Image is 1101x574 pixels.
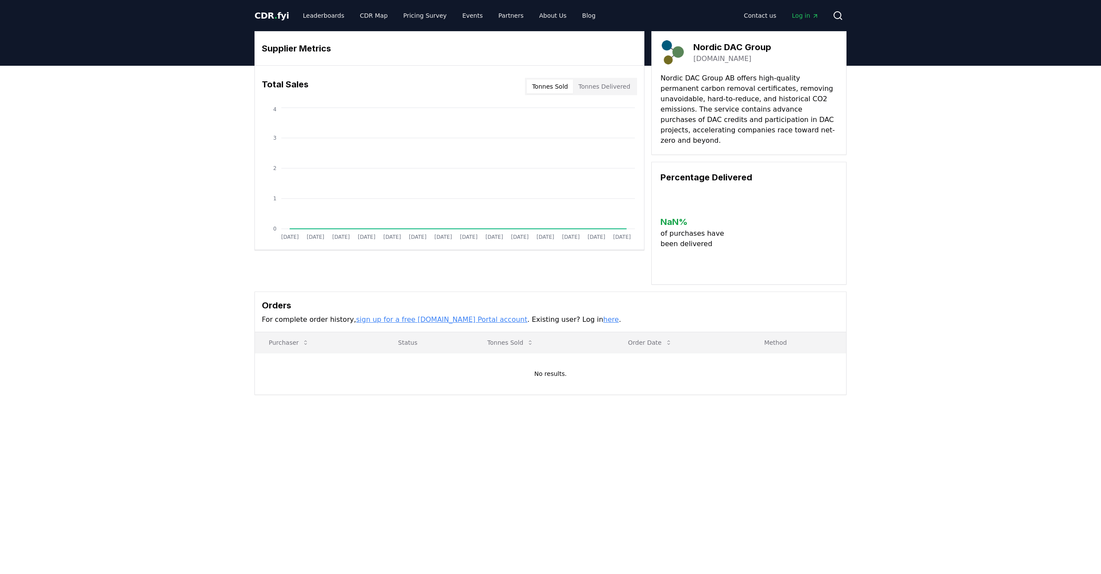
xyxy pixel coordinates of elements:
h3: Nordic DAC Group [693,41,771,54]
tspan: 3 [273,135,277,141]
a: sign up for a free [DOMAIN_NAME] Portal account [356,315,528,324]
a: Pricing Survey [396,8,454,23]
tspan: [DATE] [562,234,580,240]
p: Nordic DAC Group AB offers high-quality permanent carbon removal certificates, removing unavoidab... [660,73,837,146]
a: [DOMAIN_NAME] [693,54,751,64]
h3: Orders [262,299,839,312]
button: Tonnes Sold [527,80,573,93]
a: Contact us [737,8,783,23]
a: Blog [575,8,602,23]
tspan: [DATE] [383,234,401,240]
nav: Main [737,8,826,23]
button: Order Date [621,334,679,351]
button: Tonnes Sold [480,334,541,351]
tspan: [DATE] [281,234,299,240]
a: CDR.fyi [254,10,289,22]
p: of purchases have been delivered [660,228,731,249]
tspan: 2 [273,165,277,171]
tspan: [DATE] [435,234,452,240]
tspan: [DATE] [486,234,503,240]
tspan: [DATE] [332,234,350,240]
span: Log in [792,11,819,20]
img: Nordic DAC Group-logo [660,40,685,64]
tspan: [DATE] [307,234,325,240]
nav: Main [296,8,602,23]
a: Events [455,8,489,23]
tspan: 1 [273,196,277,202]
h3: NaN % [660,215,731,228]
td: No results. [255,353,846,394]
p: For complete order history, . Existing user? Log in . [262,314,839,325]
a: Leaderboards [296,8,351,23]
tspan: 0 [273,226,277,232]
a: Log in [785,8,826,23]
button: Purchaser [262,334,316,351]
tspan: [DATE] [409,234,427,240]
p: Method [757,338,839,347]
tspan: [DATE] [460,234,478,240]
h3: Total Sales [262,78,309,95]
p: Status [391,338,467,347]
tspan: 4 [273,106,277,112]
tspan: [DATE] [537,234,554,240]
button: Tonnes Delivered [573,80,635,93]
h3: Percentage Delivered [660,171,837,184]
a: CDR Map [353,8,395,23]
tspan: [DATE] [613,234,631,240]
tspan: [DATE] [588,234,605,240]
tspan: [DATE] [358,234,376,240]
span: . [274,10,277,21]
a: About Us [532,8,573,23]
span: CDR fyi [254,10,289,21]
a: Partners [492,8,531,23]
h3: Supplier Metrics [262,42,637,55]
tspan: [DATE] [511,234,529,240]
a: here [603,315,619,324]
